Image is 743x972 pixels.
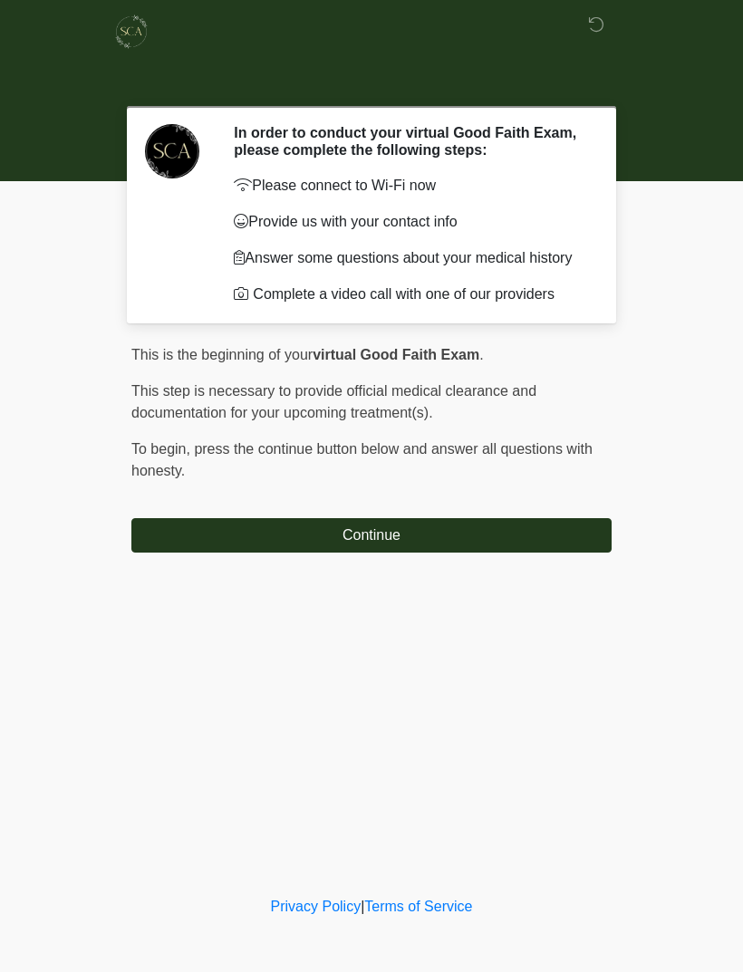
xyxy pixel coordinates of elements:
[234,247,584,269] p: Answer some questions about your medical history
[145,124,199,178] img: Agent Avatar
[364,899,472,914] a: Terms of Service
[131,347,313,362] span: This is the beginning of your
[131,441,593,478] span: press the continue button below and answer all questions with honesty.
[234,211,584,233] p: Provide us with your contact info
[113,14,150,50] img: Skinchic Dallas Logo
[234,124,584,159] h2: In order to conduct your virtual Good Faith Exam, please complete the following steps:
[131,383,536,420] span: This step is necessary to provide official medical clearance and documentation for your upcoming ...
[271,899,362,914] a: Privacy Policy
[234,175,584,197] p: Please connect to Wi-Fi now
[131,518,612,553] button: Continue
[479,347,483,362] span: .
[361,899,364,914] a: |
[118,65,625,99] h1: ‎ ‎
[313,347,479,362] strong: virtual Good Faith Exam
[131,441,194,457] span: To begin,
[234,284,584,305] li: Complete a video call with one of our providers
